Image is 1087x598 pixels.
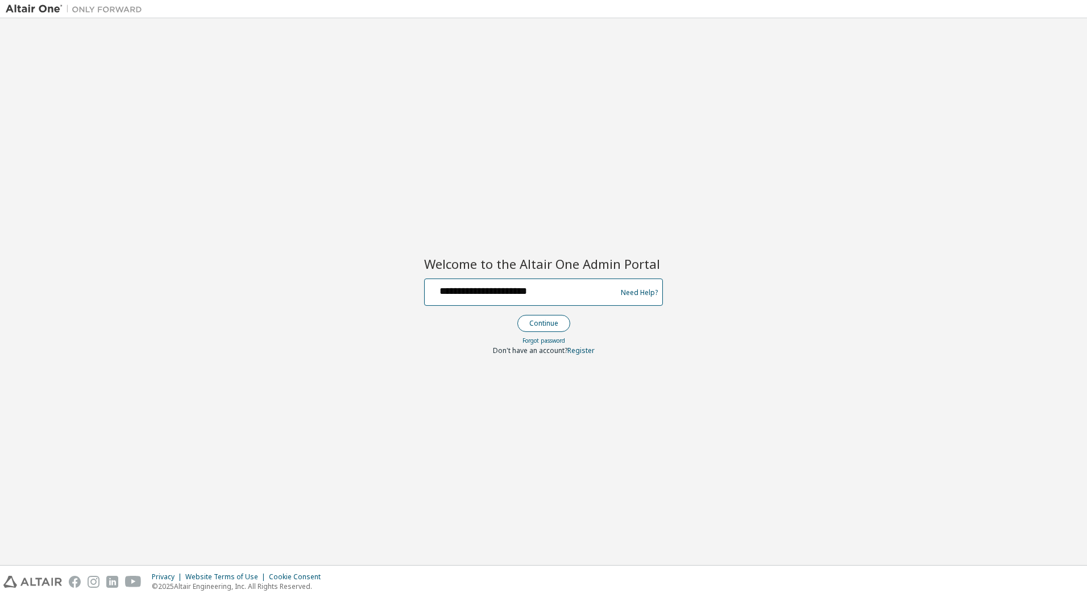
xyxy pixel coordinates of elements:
[269,572,327,582] div: Cookie Consent
[567,346,595,355] a: Register
[152,582,327,591] p: © 2025 Altair Engineering, Inc. All Rights Reserved.
[3,576,62,588] img: altair_logo.svg
[88,576,99,588] img: instagram.svg
[493,346,567,355] span: Don't have an account?
[621,292,658,293] a: Need Help?
[517,315,570,332] button: Continue
[424,256,663,272] h2: Welcome to the Altair One Admin Portal
[106,576,118,588] img: linkedin.svg
[6,3,148,15] img: Altair One
[522,337,565,344] a: Forgot password
[152,572,185,582] div: Privacy
[125,576,142,588] img: youtube.svg
[69,576,81,588] img: facebook.svg
[185,572,269,582] div: Website Terms of Use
